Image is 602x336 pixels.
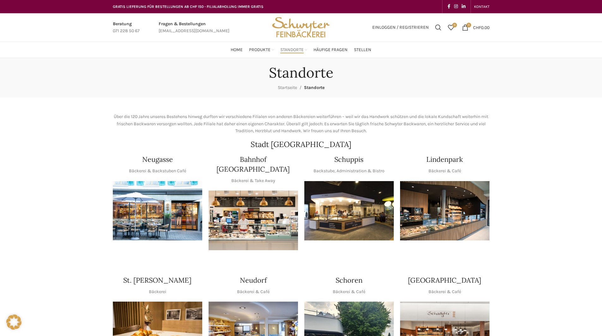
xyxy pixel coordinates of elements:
span: GRATIS LIEFERUNG FÜR BESTELLUNGEN AB CHF 150 - FILIALABHOLUNG IMMER GRATIS [113,4,264,9]
p: Bäckerei [149,288,166,295]
div: Secondary navigation [471,0,493,13]
span: Home [231,47,243,53]
h4: Schuppis [334,155,363,164]
h4: St. [PERSON_NAME] [123,275,192,285]
h4: Bahnhof [GEOGRAPHIC_DATA] [209,155,298,174]
a: Einloggen / Registrieren [369,21,432,34]
div: Meine Wunschliste [445,21,457,34]
p: Bäckerei & Café [333,288,365,295]
p: Bäckerei & Café [429,288,461,295]
a: Instagram social link [452,2,460,11]
img: Bahnhof St. Gallen [209,191,298,250]
bdi: 0.00 [473,25,490,30]
a: Linkedin social link [460,2,467,11]
div: Main navigation [110,44,493,56]
h4: Neudorf [240,275,267,285]
h2: Stadt [GEOGRAPHIC_DATA] [113,141,490,148]
span: Häufige Fragen [313,47,348,53]
h4: Lindenpark [426,155,463,164]
img: 017-e1571925257345 [400,181,490,241]
a: Infobox link [159,21,229,35]
span: 0 [452,23,457,27]
span: Standorte [280,47,304,53]
a: Standorte [280,44,307,56]
p: Backstube, Administration & Bistro [313,168,385,174]
p: Bäckerei & Café [237,288,270,295]
a: 0 CHF0.00 [459,21,493,34]
p: Bäckerei & Take Away [231,177,275,184]
p: Bäckerei & Café [429,168,461,174]
h4: [GEOGRAPHIC_DATA] [408,275,481,285]
a: Startseite [278,85,297,90]
h1: Standorte [269,64,333,81]
span: Produkte [249,47,271,53]
p: Über die 120 Jahre unseres Bestehens hinweg durften wir verschiedene Filialen von anderen Bäckere... [113,113,490,134]
a: Infobox link [113,21,140,35]
a: Produkte [249,44,274,56]
img: Bäckerei Schwyter [270,13,332,42]
p: Bäckerei & Backstuben Café [129,168,186,174]
span: 0 [466,23,471,27]
a: Stellen [354,44,371,56]
span: Stellen [354,47,371,53]
a: Häufige Fragen [313,44,348,56]
a: Home [231,44,243,56]
span: CHF [473,25,481,30]
a: KONTAKT [474,0,490,13]
a: Facebook social link [446,2,452,11]
h4: Neugasse [142,155,173,164]
a: Suchen [432,21,445,34]
span: Einloggen / Registrieren [372,25,429,30]
img: 150130-Schwyter-013 [304,181,394,241]
span: Standorte [304,85,325,90]
img: Neugasse [113,181,202,241]
span: KONTAKT [474,4,490,9]
h4: Schoren [336,275,362,285]
a: 0 [445,21,457,34]
a: Site logo [270,24,332,30]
